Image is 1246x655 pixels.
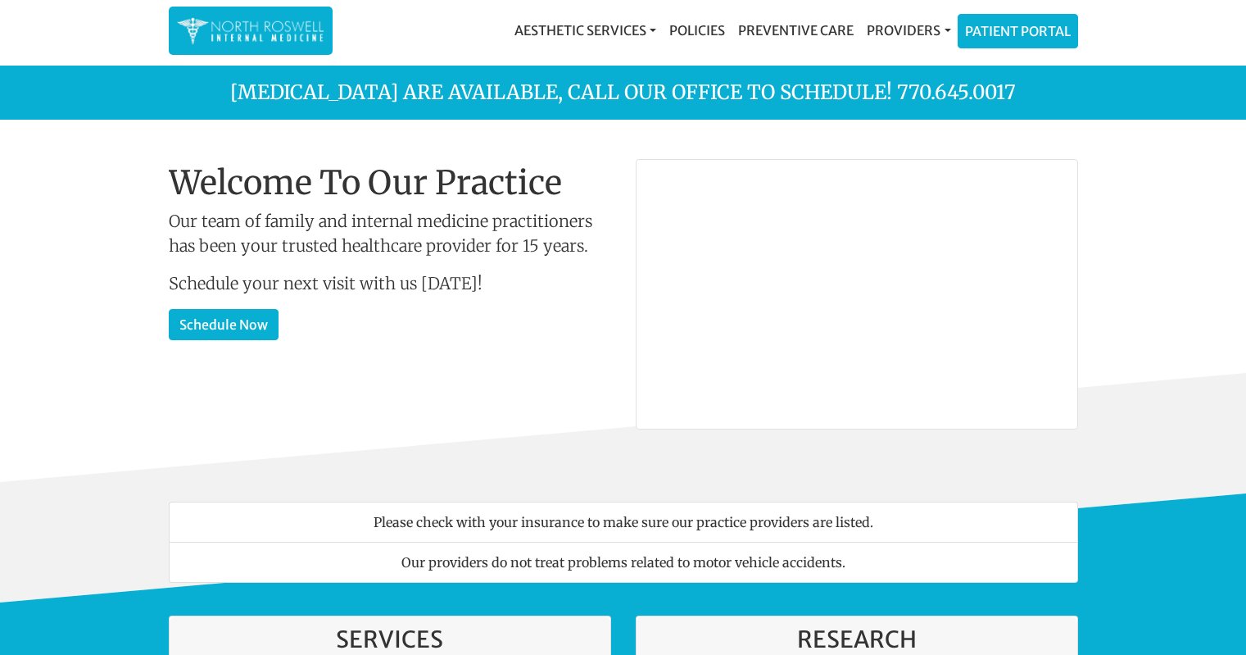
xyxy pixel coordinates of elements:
[156,78,1090,107] p: [MEDICAL_DATA] are available, call our office to schedule! 770.645.0017
[186,626,594,654] h3: Services
[169,271,611,296] p: Schedule your next visit with us [DATE]!
[732,14,860,47] a: Preventive Care
[177,15,324,47] img: North Roswell Internal Medicine
[169,163,611,202] h1: Welcome To Our Practice
[958,15,1077,48] a: Patient Portal
[169,209,611,258] p: Our team of family and internal medicine practitioners has been your trusted healthcare provider ...
[860,14,957,47] a: Providers
[169,502,1078,543] li: Please check with your insurance to make sure our practice providers are listed.
[653,626,1061,654] h3: Research
[169,309,279,340] a: Schedule Now
[663,14,732,47] a: Policies
[169,542,1078,583] li: Our providers do not treat problems related to motor vehicle accidents.
[508,14,663,47] a: Aesthetic Services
